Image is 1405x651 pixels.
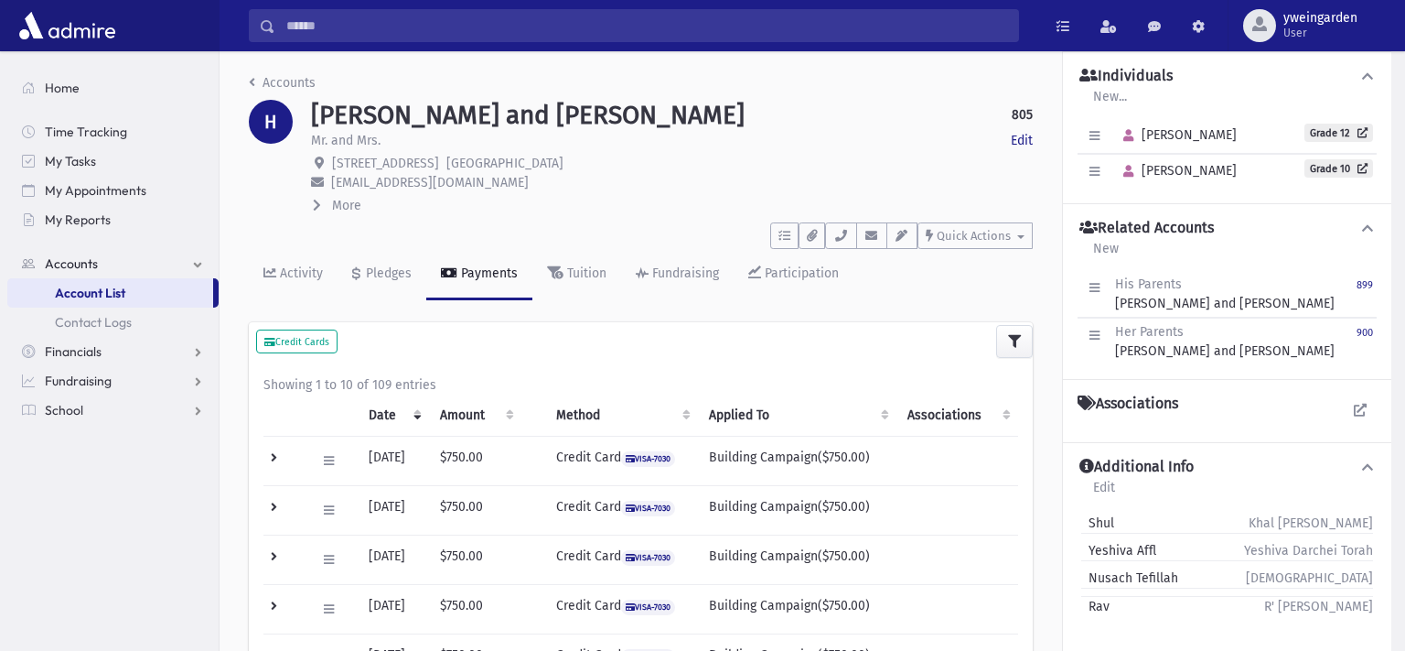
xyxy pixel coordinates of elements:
[45,212,111,228] span: My Reports
[45,255,98,272] span: Accounts
[15,7,120,44] img: AdmirePro
[545,535,699,584] td: Credit Card
[917,222,1033,249] button: Quick Actions
[7,205,219,234] a: My Reports
[264,336,329,348] small: Credit Cards
[7,308,219,337] a: Contact Logs
[1304,124,1373,142] a: Grade 12
[7,117,219,146] a: Time Tracking
[621,451,676,467] span: VISA-7030
[649,266,719,281] div: Fundraising
[545,436,699,485] td: Credit Card
[698,584,896,634] td: Building Campaign($750.00)
[698,436,896,485] td: Building Campaign($750.00)
[1081,569,1178,588] span: Nusach Tefillah
[429,436,521,485] td: $750.00
[256,330,338,353] button: Credit Cards
[332,156,439,171] span: [STREET_ADDRESS]
[734,249,853,300] a: Participation
[249,249,338,300] a: Activity
[937,229,1011,243] span: Quick Actions
[1357,279,1373,291] small: 899
[7,396,219,425] a: School
[7,278,213,308] a: Account List
[45,153,96,169] span: My Tasks
[1283,11,1357,26] span: yweingarden
[275,9,1018,42] input: Search
[1357,322,1373,361] a: 900
[311,196,363,215] button: More
[1115,277,1182,292] span: His Parents
[1092,477,1116,510] a: Edit
[45,343,102,360] span: Financials
[896,395,1018,437] th: Associations: activate to sort column ascending
[429,395,521,437] th: Amount: activate to sort column ascending
[358,395,429,437] th: Date: activate to sort column ascending
[698,535,896,584] td: Building Campaign($750.00)
[7,366,219,396] a: Fundraising
[1304,159,1373,178] a: Grade 10
[1079,219,1214,238] h4: Related Accounts
[1012,105,1033,125] strong: 805
[358,485,429,535] td: [DATE]
[621,249,734,300] a: Fundraising
[358,436,429,485] td: [DATE]
[621,501,676,516] span: VISA-7030
[1081,514,1114,533] span: Shul
[545,395,699,437] th: Method: activate to sort column ascending
[446,156,563,171] span: [GEOGRAPHIC_DATA]
[1115,324,1184,340] span: Her Parents
[1078,67,1377,86] button: Individuals
[621,550,676,566] span: VISA-7030
[1078,458,1377,477] button: Additional Info
[429,535,521,584] td: $750.00
[532,249,621,300] a: Tuition
[545,485,699,535] td: Credit Card
[249,100,293,144] div: H
[1078,219,1377,238] button: Related Accounts
[1115,275,1335,313] div: [PERSON_NAME] and [PERSON_NAME]
[761,266,839,281] div: Participation
[362,266,412,281] div: Pledges
[249,73,316,100] nav: breadcrumb
[55,314,132,331] span: Contact Logs
[621,600,676,615] span: VISA-7030
[7,176,219,205] a: My Appointments
[1079,67,1173,86] h4: Individuals
[1246,569,1373,588] span: [DEMOGRAPHIC_DATA]
[55,285,125,301] span: Account List
[45,80,80,96] span: Home
[1011,131,1033,150] a: Edit
[1081,597,1110,616] span: Rav
[698,485,896,535] td: Building Campaign($750.00)
[358,584,429,634] td: [DATE]
[358,535,429,584] td: [DATE]
[7,337,219,366] a: Financials
[1078,395,1178,413] h4: Associations
[263,375,1018,395] div: Showing 1 to 10 of 109 entries
[457,266,518,281] div: Payments
[311,100,745,131] h1: [PERSON_NAME] and [PERSON_NAME]
[563,266,606,281] div: Tuition
[1115,322,1335,361] div: [PERSON_NAME] and [PERSON_NAME]
[1244,541,1373,560] span: Yeshiva Darchei Torah
[1081,541,1156,560] span: Yeshiva Affl
[1357,327,1373,339] small: 900
[1092,238,1120,271] a: New
[429,584,521,634] td: $750.00
[545,584,699,634] td: Credit Card
[331,175,529,190] span: [EMAIL_ADDRESS][DOMAIN_NAME]
[45,124,127,140] span: Time Tracking
[429,485,521,535] td: $750.00
[276,266,323,281] div: Activity
[426,249,532,300] a: Payments
[1115,163,1237,179] span: [PERSON_NAME]
[1357,275,1373,313] a: 899
[1115,127,1237,143] span: [PERSON_NAME]
[1092,86,1128,119] a: New...
[7,249,219,278] a: Accounts
[1249,514,1373,533] span: Khal [PERSON_NAME]
[311,131,381,150] p: Mr. and Mrs.
[45,402,83,418] span: School
[249,75,316,91] a: Accounts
